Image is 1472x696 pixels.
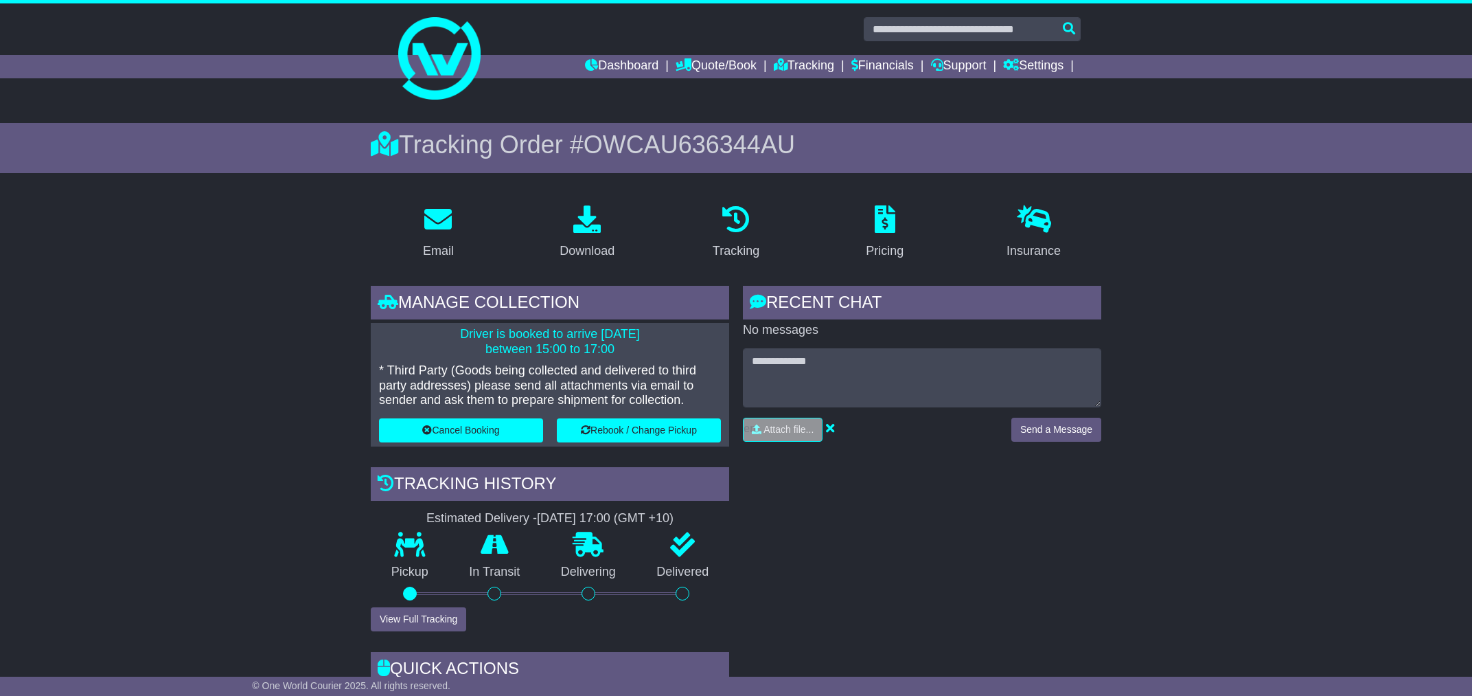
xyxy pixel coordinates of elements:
a: Financials [851,55,914,78]
a: Email [414,201,463,265]
div: Insurance [1007,242,1061,260]
p: No messages [743,323,1101,338]
div: Tracking [713,242,759,260]
a: Quote/Book [676,55,757,78]
span: © One World Courier 2025. All rights reserved. [252,680,450,691]
div: Pricing [866,242,904,260]
a: Pricing [857,201,912,265]
a: Insurance [998,201,1070,265]
button: Rebook / Change Pickup [557,418,721,442]
p: Delivered [636,565,730,580]
a: Tracking [774,55,834,78]
a: Support [931,55,987,78]
div: [DATE] 17:00 (GMT +10) [537,511,674,526]
div: Download [560,242,614,260]
p: Pickup [371,565,449,580]
p: In Transit [449,565,541,580]
button: Cancel Booking [379,418,543,442]
a: Settings [1003,55,1063,78]
div: Tracking history [371,467,729,504]
div: RECENT CHAT [743,286,1101,323]
div: Estimated Delivery - [371,511,729,526]
p: Delivering [540,565,636,580]
p: Driver is booked to arrive [DATE] between 15:00 to 17:00 [379,327,721,357]
a: Download [551,201,623,265]
a: Tracking [704,201,768,265]
div: Tracking Order # [371,130,1101,159]
div: Email [423,242,454,260]
p: * Third Party (Goods being collected and delivered to third party addresses) please send all atta... [379,363,721,408]
div: Quick Actions [371,652,729,689]
a: Dashboard [585,55,658,78]
button: View Full Tracking [371,607,466,631]
div: Manage collection [371,286,729,323]
span: OWCAU636344AU [584,131,795,159]
button: Send a Message [1011,418,1101,442]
